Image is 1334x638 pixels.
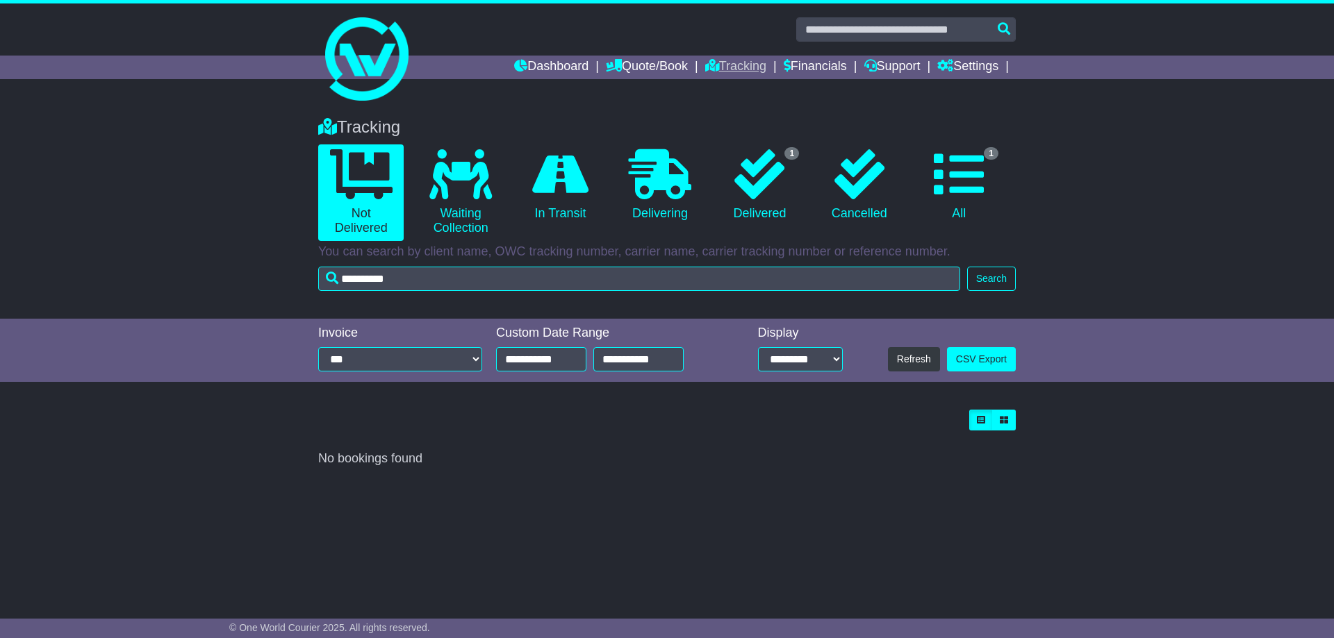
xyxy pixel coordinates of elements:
[318,451,1016,467] div: No bookings found
[606,56,688,79] a: Quote/Book
[617,144,702,226] a: Delivering
[705,56,766,79] a: Tracking
[518,144,603,226] a: In Transit
[514,56,588,79] a: Dashboard
[496,326,719,341] div: Custom Date Range
[947,347,1016,371] a: CSV Export
[418,144,503,241] a: Waiting Collection
[967,267,1016,291] button: Search
[784,147,799,160] span: 1
[311,117,1023,137] div: Tracking
[864,56,921,79] a: Support
[229,622,430,633] span: © One World Courier 2025. All rights reserved.
[318,326,482,341] div: Invoice
[717,144,802,226] a: 1 Delivered
[937,56,998,79] a: Settings
[758,326,843,341] div: Display
[318,144,404,241] a: Not Delivered
[984,147,998,160] span: 1
[916,144,1002,226] a: 1 All
[318,244,1016,260] p: You can search by client name, OWC tracking number, carrier name, carrier tracking number or refe...
[784,56,847,79] a: Financials
[816,144,902,226] a: Cancelled
[888,347,940,371] button: Refresh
